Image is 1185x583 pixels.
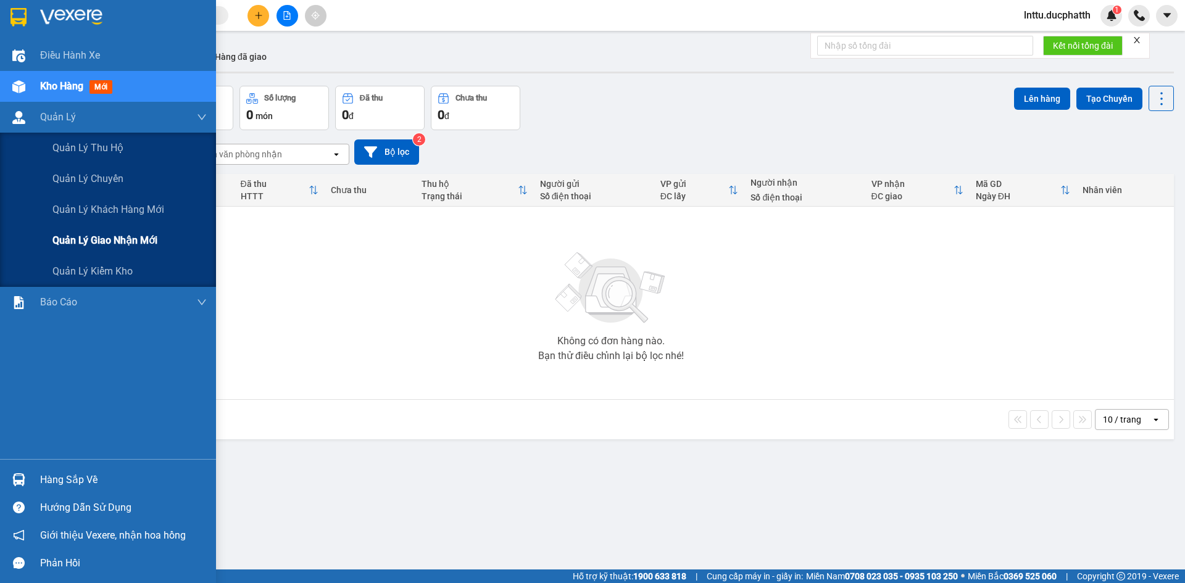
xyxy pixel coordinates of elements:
[549,245,673,331] img: svg+xml;base64,PHN2ZyBjbGFzcz0ibGlzdC1wbHVnX19zdmciIHhtbG5zPSJodHRwOi8vd3d3LnczLm9yZy8yMDAwL3N2Zy...
[1076,88,1142,110] button: Tạo Chuyến
[538,351,684,361] div: Bạn thử điều chỉnh lại bộ lọc nhé!
[1162,10,1173,21] span: caret-down
[342,107,349,122] span: 0
[10,8,27,27] img: logo-vxr
[335,86,425,130] button: Đã thu0đ
[12,473,25,486] img: warehouse-icon
[654,174,745,207] th: Toggle SortBy
[422,179,518,189] div: Thu hộ
[817,36,1033,56] input: Nhập số tổng đài
[1156,5,1178,27] button: caret-down
[13,502,25,513] span: question-circle
[1116,572,1125,581] span: copyright
[40,527,186,543] span: Giới thiệu Vexere, nhận hoa hồng
[1083,185,1168,195] div: Nhân viên
[865,174,970,207] th: Toggle SortBy
[13,557,25,569] span: message
[970,174,1076,207] th: Toggle SortBy
[40,48,100,63] span: Điều hành xe
[264,94,296,102] div: Số lượng
[241,179,309,189] div: Đã thu
[573,569,686,583] span: Hỗ trợ kỹ thuật:
[696,569,697,583] span: |
[455,94,487,102] div: Chưa thu
[1004,571,1057,581] strong: 0369 525 060
[331,185,409,195] div: Chưa thu
[311,11,320,20] span: aim
[12,49,25,62] img: warehouse-icon
[40,294,77,310] span: Báo cáo
[1066,569,1068,583] span: |
[976,191,1060,201] div: Ngày ĐH
[871,179,954,189] div: VP nhận
[1134,10,1145,21] img: phone-icon
[197,297,207,307] span: down
[431,86,520,130] button: Chưa thu0đ
[354,139,419,165] button: Bộ lọc
[283,11,291,20] span: file-add
[1103,413,1141,426] div: 10 / trang
[1014,7,1100,23] span: lnttu.ducphatth
[438,107,444,122] span: 0
[540,179,648,189] div: Người gửi
[1133,36,1141,44] span: close
[12,111,25,124] img: warehouse-icon
[241,191,309,201] div: HTTT
[1043,36,1123,56] button: Kết nối tổng đài
[413,133,425,146] sup: 2
[871,191,954,201] div: ĐC giao
[961,574,965,579] span: ⚪️
[422,191,518,201] div: Trạng thái
[52,171,123,186] span: Quản lý chuyến
[1053,39,1113,52] span: Kết nối tổng đài
[40,498,207,517] div: Hướng dẫn sử dụng
[1113,6,1121,14] sup: 1
[40,80,83,92] span: Kho hàng
[976,179,1060,189] div: Mã GD
[247,5,269,27] button: plus
[444,111,449,121] span: đ
[12,296,25,309] img: solution-icon
[360,94,383,102] div: Đã thu
[13,529,25,541] span: notification
[197,148,282,160] div: Chọn văn phòng nhận
[540,191,648,201] div: Số điện thoại
[557,336,665,346] div: Không có đơn hàng nào.
[197,112,207,122] span: down
[40,471,207,489] div: Hàng sắp về
[305,5,326,27] button: aim
[707,569,803,583] span: Cung cấp máy in - giấy in:
[246,107,253,122] span: 0
[633,571,686,581] strong: 1900 633 818
[968,569,1057,583] span: Miền Bắc
[239,86,329,130] button: Số lượng0món
[1151,415,1161,424] svg: open
[845,571,958,581] strong: 0708 023 035 - 0935 103 250
[276,5,298,27] button: file-add
[1014,88,1070,110] button: Lên hàng
[256,111,273,121] span: món
[349,111,354,121] span: đ
[750,192,859,202] div: Số điện thoại
[235,174,325,207] th: Toggle SortBy
[40,109,76,125] span: Quản Lý
[1106,10,1117,21] img: icon-new-feature
[750,178,859,188] div: Người nhận
[40,554,207,573] div: Phản hồi
[52,202,164,217] span: Quản lý khách hàng mới
[660,191,729,201] div: ĐC lấy
[1115,6,1119,14] span: 1
[12,80,25,93] img: warehouse-icon
[52,233,157,248] span: Quản lý giao nhận mới
[89,80,112,94] span: mới
[52,263,133,279] span: Quản lý kiểm kho
[415,174,534,207] th: Toggle SortBy
[254,11,263,20] span: plus
[205,42,276,72] button: Hàng đã giao
[52,140,123,155] span: Quản lý thu hộ
[331,149,341,159] svg: open
[806,569,958,583] span: Miền Nam
[660,179,729,189] div: VP gửi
